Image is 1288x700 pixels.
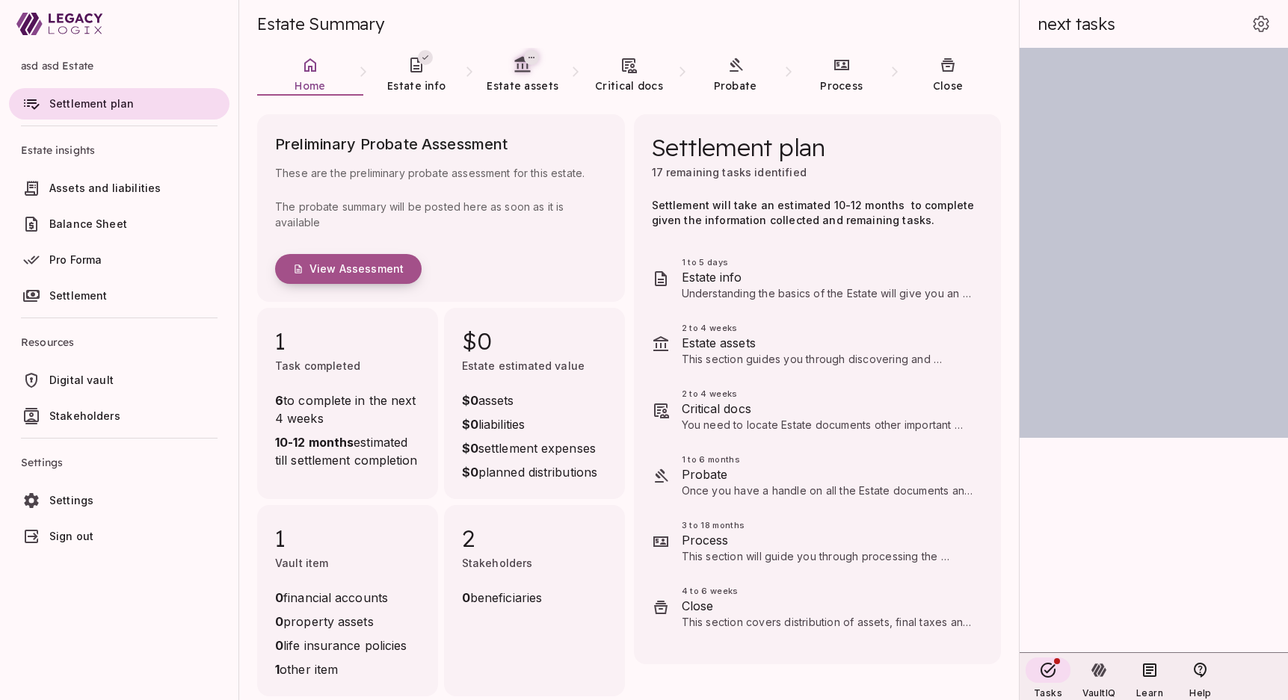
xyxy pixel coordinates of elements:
[682,519,978,531] span: 3 to 18 months
[634,377,1002,443] div: 2 to 4 weeksCritical docsYou need to locate Estate documents other important items to settle the ...
[21,48,218,84] span: asd asd Estate
[49,374,114,386] span: Digital vault
[275,326,420,356] span: 1
[462,391,597,409] span: assets
[275,254,422,284] button: View Assessment
[462,417,478,432] strong: $0
[9,365,229,396] a: Digital vault
[682,286,978,301] p: Understanding the basics of the Estate will give you an early perspective on what’s in store for ...
[275,359,360,372] span: Task completed
[9,88,229,120] a: Settlement plan
[257,308,438,499] div: 1Task completed6to complete in the next 4 weeks10-12 monthsestimated till settlement completion
[634,574,1002,640] div: 4 to 6 weeksCloseThis section covers distribution of assets, final taxes and accounting, and how ...
[462,557,533,569] span: Stakeholders
[462,415,597,433] span: liabilities
[9,208,229,240] a: Balance Sheet
[387,79,446,93] span: Estate info
[462,326,607,356] span: $0
[682,334,978,352] span: Estate assets
[49,530,93,542] span: Sign out
[462,439,597,457] span: settlement expenses
[275,557,329,569] span: Vault item
[9,400,229,432] a: Stakeholders
[295,79,325,93] span: Home
[933,79,964,93] span: Close
[275,614,283,629] strong: 0
[275,393,283,408] strong: 6
[275,435,354,450] strong: 10-12 months
[275,391,420,427] span: to complete in the next 4 weeks
[49,409,120,422] span: Stakeholders
[634,312,1002,377] div: 2 to 4 weeksEstate assetsThis section guides you through discovering and documenting the deceased...
[21,132,218,168] span: Estate insights
[682,400,978,418] span: Critical docs
[275,132,607,165] span: Preliminary Probate Assessment
[462,359,585,372] span: Estate estimated value
[275,662,280,677] strong: 1
[462,393,478,408] strong: $0
[634,509,1002,574] div: 3 to 18 monthsProcessThis section will guide you through processing the Estate’s assets. Tasks re...
[9,280,229,312] a: Settlement
[275,638,283,653] strong: 0
[682,418,963,491] span: You need to locate Estate documents other important items to settle the Estate, such as insurance...
[275,636,407,654] span: life insurance policies
[275,660,407,678] span: other item
[9,244,229,276] a: Pro Forma
[634,246,1002,312] div: 1 to 5 daysEstate infoUnderstanding the basics of the Estate will give you an early perspective o...
[1082,687,1115,699] span: VaultIQ
[682,531,978,549] span: Process
[309,262,404,276] span: View Assessment
[462,589,542,607] span: beneficiaries
[444,308,625,499] div: $0Estate estimated value$0assets$0liabilities$0settlement expenses$0planned distributions
[634,443,1002,509] div: 1 to 6 monthsProbateOnce you have a handle on all the Estate documents and assets, you can make a...
[275,590,283,605] strong: 0
[49,182,161,194] span: Assets and liabilities
[487,79,558,93] span: Estate assets
[275,165,607,181] span: These are the preliminary probate assessment for this estate.
[462,441,478,456] strong: $0
[275,613,407,631] span: property assets
[652,132,825,162] span: Settlement plan
[682,353,977,455] span: This section guides you through discovering and documenting the deceased's financial assets and l...
[682,597,978,615] span: Close
[257,505,438,696] div: 1Vault item0financial accounts0property assets0life insurance policies1other item
[275,433,420,469] span: estimated till settlement completion
[1034,687,1062,699] span: Tasks
[595,79,663,93] span: Critical docs
[682,388,978,400] span: 2 to 4 weeks
[275,589,407,607] span: financial accounts
[682,585,978,597] span: 4 to 6 weeks
[820,79,863,93] span: Process
[462,465,478,480] strong: $0
[682,256,978,268] span: 1 to 5 days
[682,484,976,616] span: Once you have a handle on all the Estate documents and assets, you can make a final determination...
[444,505,625,696] div: 2Stakeholders0beneficiaries
[49,217,127,230] span: Balance Sheet
[462,523,607,553] span: 2
[9,521,229,552] a: Sign out
[49,97,134,110] span: Settlement plan
[682,465,978,483] span: Probate
[1038,13,1115,34] span: next tasks
[49,289,108,302] span: Settlement
[652,166,807,179] span: 17 remaining tasks identified
[682,268,978,286] span: Estate info
[682,616,973,688] span: This section covers distribution of assets, final taxes and accounting, and how to wrap things up...
[49,253,102,266] span: Pro Forma
[49,494,93,507] span: Settings
[682,322,978,334] span: 2 to 4 weeks
[257,13,384,34] span: Estate Summary
[9,485,229,516] a: Settings
[652,199,978,226] span: Settlement will take an estimated 10-12 months to complete given the information collected and re...
[21,445,218,480] span: Settings
[714,79,757,93] span: Probate
[1189,687,1211,699] span: Help
[275,193,607,236] p: The probate summary will be posted here as soon as it is available
[462,590,470,605] strong: 0
[462,463,597,481] span: planned distributions
[9,173,229,204] a: Assets and liabilities
[275,523,420,553] span: 1
[682,453,978,465] span: 1 to 6 months
[682,550,975,607] span: This section will guide you through processing the Estate’s assets. Tasks related to your specifi...
[1136,687,1163,699] span: Learn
